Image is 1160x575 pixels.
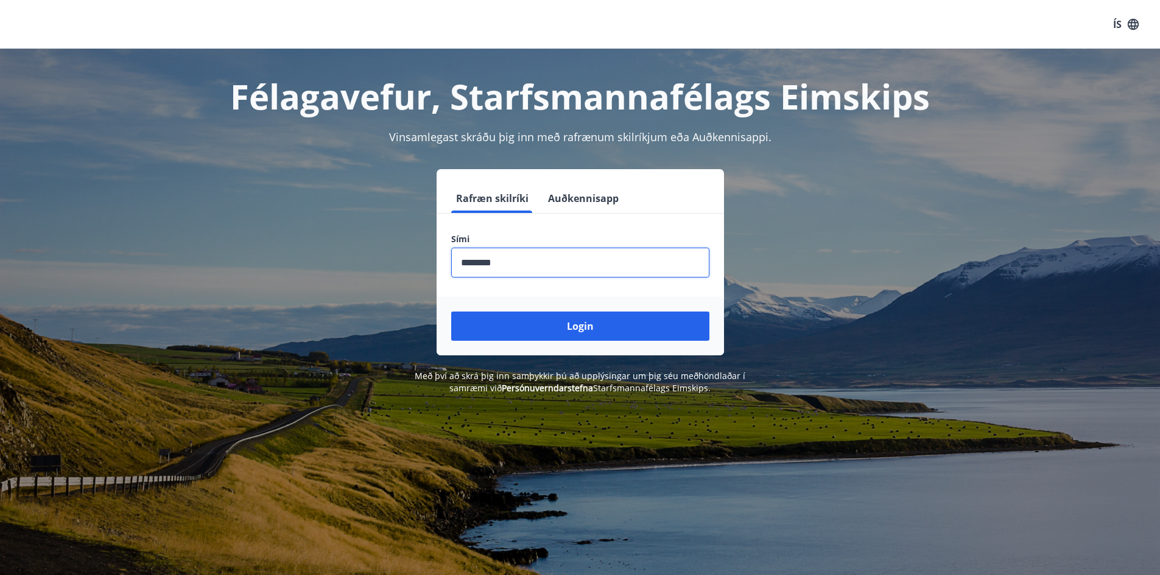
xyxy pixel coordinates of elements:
[389,130,772,144] span: Vinsamlegast skráðu þig inn með rafrænum skilríkjum eða Auðkennisappi.
[415,370,745,394] span: Með því að skrá þig inn samþykkir þú að upplýsingar um þig séu meðhöndlaðar í samræmi við Starfsm...
[156,73,1004,119] h1: Félagavefur, Starfsmannafélags Eimskips
[451,233,709,245] label: Sími
[1106,13,1145,35] button: ÍS
[451,312,709,341] button: Login
[502,382,593,394] a: Persónuverndarstefna
[451,184,533,213] button: Rafræn skilríki
[543,184,624,213] button: Auðkennisapp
